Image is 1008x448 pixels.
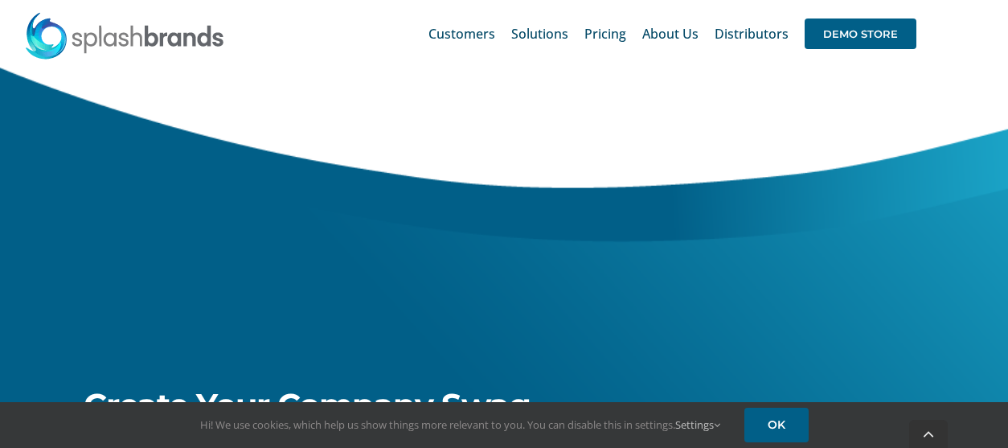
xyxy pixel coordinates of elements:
span: Pricing [584,27,626,40]
span: Customers [428,27,495,40]
nav: Main Menu [428,8,916,60]
a: Customers [428,8,495,60]
span: Solutions [511,27,568,40]
a: Settings [675,417,720,432]
span: Distributors [715,27,789,40]
a: OK [744,408,809,442]
span: Hi! We use cookies, which help us show things more relevant to you. You can disable this in setti... [200,417,720,432]
span: DEMO STORE [805,18,916,49]
a: Distributors [715,8,789,60]
img: SplashBrands.com Logo [24,11,225,60]
span: About Us [642,27,699,40]
a: Pricing [584,8,626,60]
a: DEMO STORE [805,8,916,60]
